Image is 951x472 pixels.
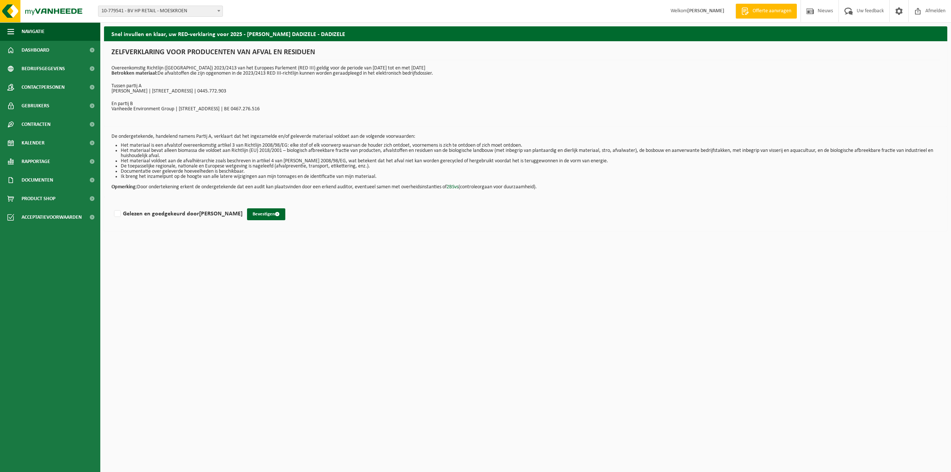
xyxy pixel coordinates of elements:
[22,171,53,189] span: Documenten
[111,179,940,190] p: Door ondertekening erkent de ondergetekende dat een audit kan plaatsvinden door een erkend audito...
[22,59,65,78] span: Bedrijfsgegevens
[121,159,940,164] li: Het materiaal voldoet aan de afvalhiërarchie zoals beschreven in artikel 4 van [PERSON_NAME] 2008...
[22,78,65,97] span: Contactpersonen
[121,169,940,174] li: Documentatie over geleverde hoeveelheden is beschikbaar.
[22,115,51,134] span: Contracten
[111,89,940,94] p: [PERSON_NAME] | [STREET_ADDRESS] | 0445.772.903
[121,174,940,179] li: Ik breng het inzamelpunt op de hoogte van alle latere wijzigingen aan mijn tonnages en de identif...
[22,134,45,152] span: Kalender
[751,7,793,15] span: Offerte aanvragen
[736,4,797,19] a: Offerte aanvragen
[98,6,223,17] span: 10-779541 - BV HP RETAIL - MOESKROEN
[111,184,137,190] strong: Opmerking:
[22,97,49,115] span: Gebruikers
[22,189,55,208] span: Product Shop
[199,211,243,217] strong: [PERSON_NAME]
[247,208,285,220] button: Bevestigen
[111,66,940,76] p: Overeenkomstig Richtlijn ([GEOGRAPHIC_DATA]) 2023/2413 van het Europees Parlement (RED III) geldi...
[447,184,458,190] a: 2BSvs
[687,8,724,14] strong: [PERSON_NAME]
[121,143,940,148] li: Het materiaal is een afvalstof overeenkomstig artikel 3 van Richtlijn 2008/98/EG: elke stof of el...
[104,26,947,41] h2: Snel invullen en klaar, uw RED-verklaring voor 2025 - [PERSON_NAME] DADIZELE - DADIZELE
[111,107,940,112] p: Vanheede Environment Group | [STREET_ADDRESS] | BE 0467.276.516
[22,41,49,59] span: Dashboard
[111,101,940,107] p: En partij B
[113,208,243,219] label: Gelezen en goedgekeurd door
[121,164,940,169] li: De toepasselijke regionale, nationale en Europese wetgeving is nageleefd (afvalpreventie, transpo...
[111,49,940,60] h1: ZELFVERKLARING VOOR PRODUCENTEN VAN AFVAL EN RESIDUEN
[22,208,82,227] span: Acceptatievoorwaarden
[111,84,940,89] p: Tussen partij A
[22,22,45,41] span: Navigatie
[111,71,158,76] strong: Betrokken materiaal:
[111,134,940,139] p: De ondergetekende, handelend namens Partij A, verklaart dat het ingezamelde en/of geleverde mater...
[22,152,50,171] span: Rapportage
[121,148,940,159] li: Het materiaal bevat alleen biomassa die voldoet aan Richtlijn (EU) 2018/2001 – biologisch afbreek...
[98,6,223,16] span: 10-779541 - BV HP RETAIL - MOESKROEN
